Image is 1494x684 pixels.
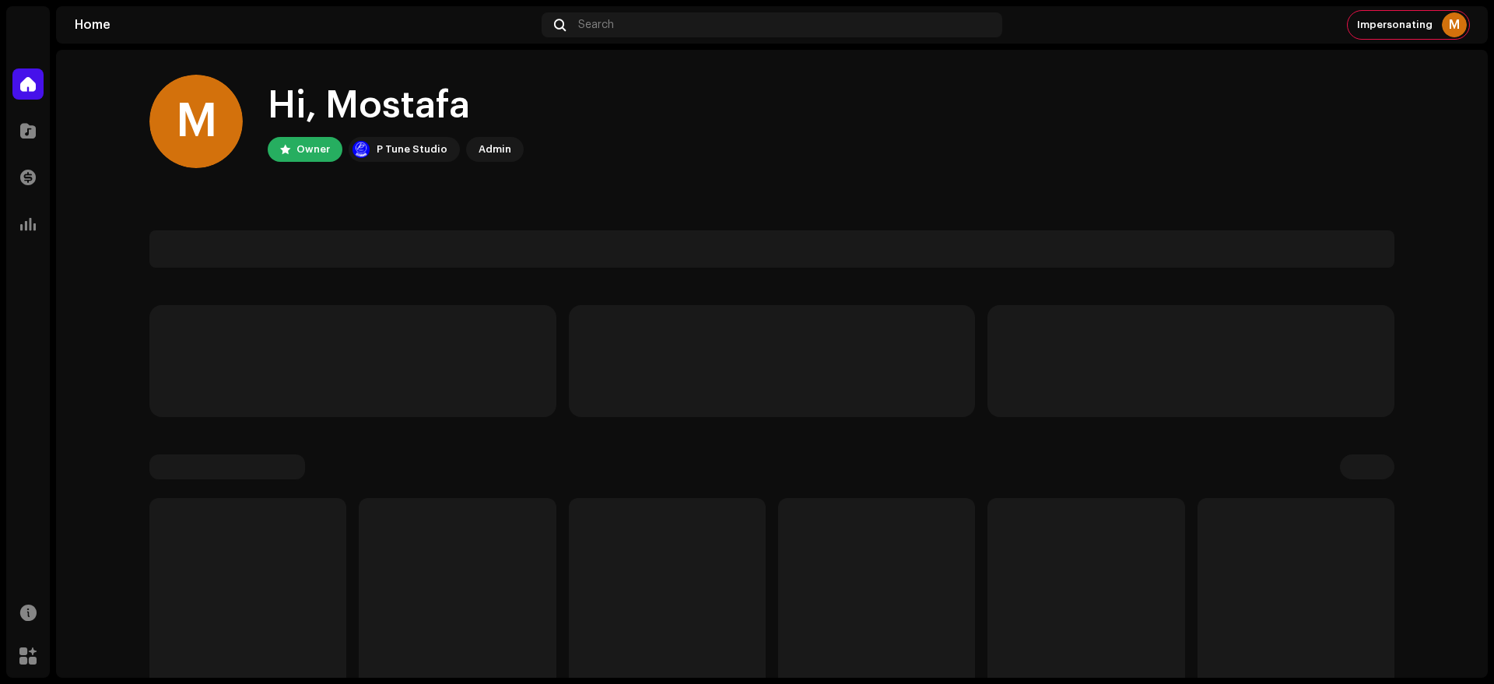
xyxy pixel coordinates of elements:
div: M [1442,12,1467,37]
div: Owner [296,140,330,159]
span: Impersonating [1357,19,1433,31]
span: Search [578,19,614,31]
div: Admin [479,140,511,159]
div: M [149,75,243,168]
div: P Tune Studio [377,140,447,159]
div: Home [75,19,535,31]
img: a1dd4b00-069a-4dd5-89ed-38fbdf7e908f [352,140,370,159]
div: Hi, Mostafa [268,81,524,131]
